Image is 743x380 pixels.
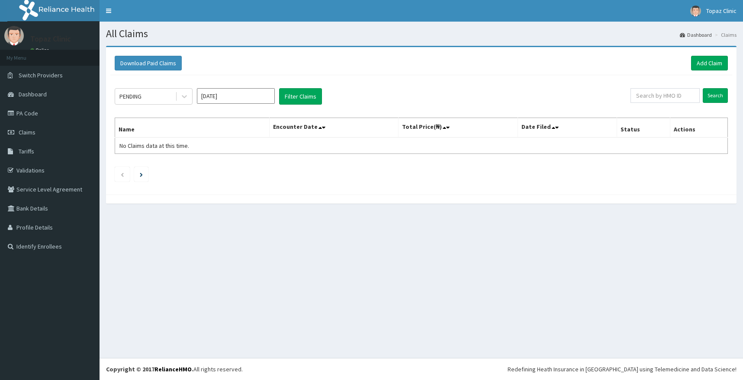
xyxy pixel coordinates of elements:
[140,170,143,178] a: Next page
[106,365,193,373] strong: Copyright © 2017 .
[703,88,728,103] input: Search
[119,142,189,150] span: No Claims data at this time.
[154,365,192,373] a: RelianceHMO
[269,118,398,138] th: Encounter Date
[4,26,24,45] img: User Image
[706,7,737,15] span: Topaz Clinic
[19,147,34,155] span: Tariffs
[19,90,47,98] span: Dashboard
[630,88,700,103] input: Search by HMO ID
[100,358,743,380] footer: All rights reserved.
[30,35,71,43] p: Topaz Clinic
[120,170,124,178] a: Previous page
[115,56,182,70] button: Download Paid Claims
[119,92,142,101] div: PENDING
[19,71,63,79] span: Switch Providers
[106,28,737,39] h1: All Claims
[115,118,270,138] th: Name
[617,118,670,138] th: Status
[508,365,737,374] div: Redefining Heath Insurance in [GEOGRAPHIC_DATA] using Telemedicine and Data Science!
[30,47,51,53] a: Online
[713,31,737,38] li: Claims
[518,118,617,138] th: Date Filed
[398,118,518,138] th: Total Price(₦)
[197,88,275,104] input: Select Month and Year
[680,31,712,38] a: Dashboard
[19,128,35,136] span: Claims
[279,88,322,105] button: Filter Claims
[670,118,727,138] th: Actions
[691,56,728,70] a: Add Claim
[690,6,701,16] img: User Image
